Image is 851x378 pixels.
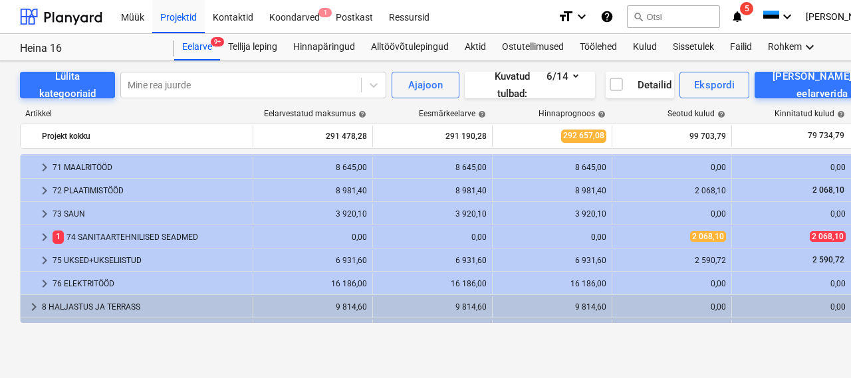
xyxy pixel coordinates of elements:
[811,255,846,264] span: 2 590,72
[498,163,606,172] div: 8 645,00
[618,209,726,219] div: 0,00
[53,157,247,178] div: 71 MAALRITÖÖD
[811,185,846,195] span: 2 068,10
[625,34,665,60] a: Kulud
[498,302,606,312] div: 9 814,60
[259,126,367,147] div: 291 478,28
[318,8,332,17] span: 1
[715,110,725,118] span: help
[595,110,606,118] span: help
[668,109,725,118] div: Seotud kulud
[679,72,749,98] button: Ekspordi
[378,209,487,219] div: 3 920,10
[457,34,494,60] a: Aktid
[690,231,726,242] span: 2 068,10
[174,34,220,60] div: Eelarve
[26,299,42,315] span: keyboard_arrow_right
[259,209,367,219] div: 3 920,10
[211,37,224,47] span: 9+
[37,229,53,245] span: keyboard_arrow_right
[20,109,253,118] div: Artikkel
[498,209,606,219] div: 3 920,10
[37,276,53,292] span: keyboard_arrow_right
[494,34,572,60] a: Ostutellimused
[481,68,578,103] div: Kuvatud tulbad : 6/14
[722,34,760,60] a: Failid
[834,110,845,118] span: help
[694,76,735,94] div: Ekspordi
[363,34,457,60] a: Alltöövõtulepingud
[42,296,247,318] div: 8 HALJASTUS JA TERRASS
[285,34,363,60] a: Hinnapäringud
[53,180,247,201] div: 72 PLAATIMISTÖÖD
[378,233,487,242] div: 0,00
[37,252,53,268] span: keyboard_arrow_right
[53,203,247,225] div: 73 SAUN
[42,126,247,147] div: Projekt kokku
[806,130,846,142] span: 79 734,79
[53,250,247,271] div: 75 UKSED+UKSELIISTUD
[53,273,247,294] div: 76 ELEKTRITÖÖD
[608,76,671,94] div: Detailid
[26,322,42,338] span: keyboard_arrow_right
[259,186,367,195] div: 8 981,40
[378,302,487,312] div: 9 814,60
[810,231,846,242] span: 2 068,10
[174,34,220,60] a: Eelarve9+
[419,109,486,118] div: Eesmärkeelarve
[572,34,625,60] a: Töölehed
[378,279,487,288] div: 16 186,00
[356,110,366,118] span: help
[498,279,606,288] div: 16 186,00
[760,34,826,60] div: Rohkem
[37,159,53,175] span: keyboard_arrow_right
[53,231,64,243] span: 1
[36,68,99,103] div: Lülita kategooriaid
[606,72,674,98] button: Detailid
[264,109,366,118] div: Eelarvestatud maksumus
[37,206,53,222] span: keyboard_arrow_right
[259,256,367,265] div: 6 931,60
[665,34,722,60] a: Sissetulek
[539,109,606,118] div: Hinnaprognoos
[498,186,606,195] div: 8 981,40
[259,279,367,288] div: 16 186,00
[802,39,818,55] i: keyboard_arrow_down
[378,163,487,172] div: 8 645,00
[775,109,845,118] div: Kinnitatud kulud
[618,186,726,195] div: 2 068,10
[220,34,285,60] a: Tellija leping
[259,302,367,312] div: 9 814,60
[37,183,53,199] span: keyboard_arrow_right
[561,130,606,142] span: 292 657,08
[737,279,846,288] div: 0,00
[498,233,606,242] div: 0,00
[378,186,487,195] div: 8 981,40
[475,110,486,118] span: help
[498,256,606,265] div: 6 931,60
[737,163,846,172] div: 0,00
[42,320,247,341] div: 9 KORRALDUSKULUD
[618,279,726,288] div: 0,00
[259,163,367,172] div: 8 645,00
[53,227,247,248] div: 74 SANITAARTEHNILISED SEADMED
[737,302,846,312] div: 0,00
[392,72,459,98] button: Ajajoon
[785,314,851,378] iframe: Chat Widget
[378,126,487,147] div: 291 190,28
[737,209,846,219] div: 0,00
[378,256,487,265] div: 6 931,60
[618,256,726,265] div: 2 590,72
[618,126,726,147] div: 99 703,79
[20,72,115,98] button: Lülita kategooriaid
